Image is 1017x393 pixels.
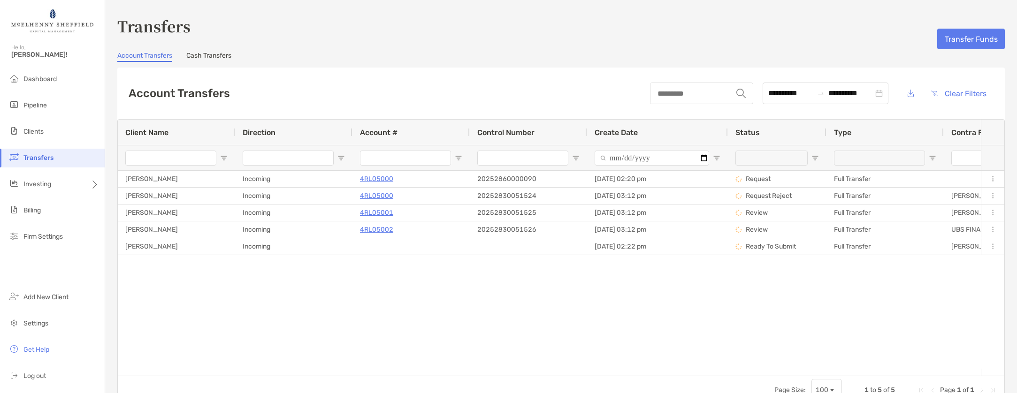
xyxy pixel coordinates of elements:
a: Cash Transfers [186,52,231,62]
button: Open Filter Menu [337,154,345,162]
span: Type [834,128,851,137]
img: logout icon [8,370,20,381]
span: Add New Client [23,293,69,301]
img: status icon [735,176,742,182]
input: Account # Filter Input [360,151,451,166]
img: status icon [735,193,742,199]
a: 4RL05001 [360,207,393,219]
span: swap-right [817,90,825,97]
p: Ready To Submit [746,241,796,252]
img: add_new_client icon [8,291,20,302]
div: [PERSON_NAME] [118,171,235,187]
img: status icon [735,227,742,233]
div: Incoming [235,221,352,238]
div: [DATE] 03:12 pm [587,204,728,221]
div: [DATE] 02:22 pm [587,238,728,255]
div: Full Transfer [826,204,944,221]
div: 20252830051525 [470,204,587,221]
div: Full Transfer [826,221,944,238]
a: 4RL05000 [360,190,393,202]
span: Create Date [595,128,638,137]
img: pipeline icon [8,99,20,110]
button: Open Filter Menu [220,154,228,162]
input: Direction Filter Input [243,151,334,166]
div: [PERSON_NAME] [118,238,235,255]
div: Incoming [235,188,352,204]
img: investing icon [8,178,20,189]
span: to [817,90,825,97]
span: Client Name [125,128,168,137]
img: firm-settings icon [8,230,20,242]
img: settings icon [8,317,20,328]
div: Full Transfer [826,238,944,255]
p: Review [746,224,768,235]
img: status icon [735,243,742,250]
p: Review [746,207,768,219]
span: Direction [243,128,275,137]
img: get-help icon [8,343,20,355]
img: dashboard icon [8,73,20,84]
img: clients icon [8,125,20,136]
div: Full Transfer [826,171,944,187]
h3: Transfers [117,15,1005,37]
span: Pipeline [23,101,47,109]
img: button icon [931,91,938,96]
span: Log out [23,372,46,380]
span: Dashboard [23,75,57,83]
button: Clear Filters [924,83,994,104]
span: Account # [360,128,398,137]
span: Clients [23,128,44,136]
span: Billing [23,206,41,214]
span: Investing [23,180,51,188]
span: Settings [23,319,48,327]
h2: Account Transfers [129,87,230,100]
div: 20252830051526 [470,221,587,238]
a: 4RL05000 [360,173,393,185]
p: Request [746,173,771,185]
div: Incoming [235,238,352,255]
div: [DATE] 02:20 pm [587,171,728,187]
div: 20252830051524 [470,188,587,204]
div: Full Transfer [826,188,944,204]
input: Control Number Filter Input [477,151,568,166]
img: input icon [736,89,746,98]
img: transfers icon [8,151,20,163]
img: Zoe Logo [11,4,93,38]
span: Transfers [23,154,54,162]
div: [PERSON_NAME] [118,188,235,204]
img: status icon [735,210,742,216]
input: Create Date Filter Input [595,151,709,166]
span: Get Help [23,346,49,354]
button: Open Filter Menu [929,154,936,162]
button: Open Filter Menu [572,154,580,162]
div: [PERSON_NAME] [118,204,235,221]
button: Open Filter Menu [811,154,819,162]
span: Firm Settings [23,233,63,241]
span: Control Number [477,128,535,137]
div: Incoming [235,204,352,221]
a: Account Transfers [117,52,172,62]
div: [PERSON_NAME] [118,221,235,238]
span: Contra Firm [951,128,994,137]
div: 20252860000090 [470,171,587,187]
button: Open Filter Menu [455,154,462,162]
span: [PERSON_NAME]! [11,51,99,59]
a: 4RL05002 [360,224,393,235]
div: Incoming [235,171,352,187]
button: Transfer Funds [937,29,1005,49]
input: Client Name Filter Input [125,151,216,166]
p: Request Reject [746,190,792,202]
span: Status [735,128,760,137]
div: [DATE] 03:12 pm [587,188,728,204]
img: billing icon [8,204,20,215]
div: [DATE] 03:12 pm [587,221,728,238]
button: Open Filter Menu [713,154,720,162]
